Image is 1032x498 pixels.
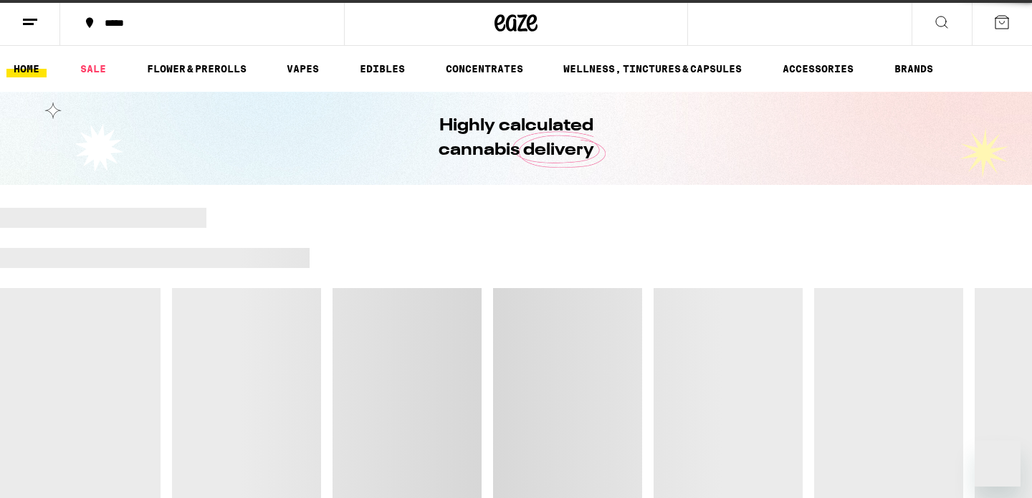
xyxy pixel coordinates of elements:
a: CONCENTRATES [439,60,530,77]
h1: Highly calculated cannabis delivery [398,114,634,163]
a: ACCESSORIES [775,60,861,77]
a: FLOWER & PREROLLS [140,60,254,77]
iframe: Button to launch messaging window [975,441,1021,487]
a: HOME [6,60,47,77]
a: SALE [73,60,113,77]
a: EDIBLES [353,60,412,77]
a: VAPES [279,60,326,77]
a: WELLNESS, TINCTURES & CAPSULES [556,60,749,77]
a: BRANDS [887,60,940,77]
